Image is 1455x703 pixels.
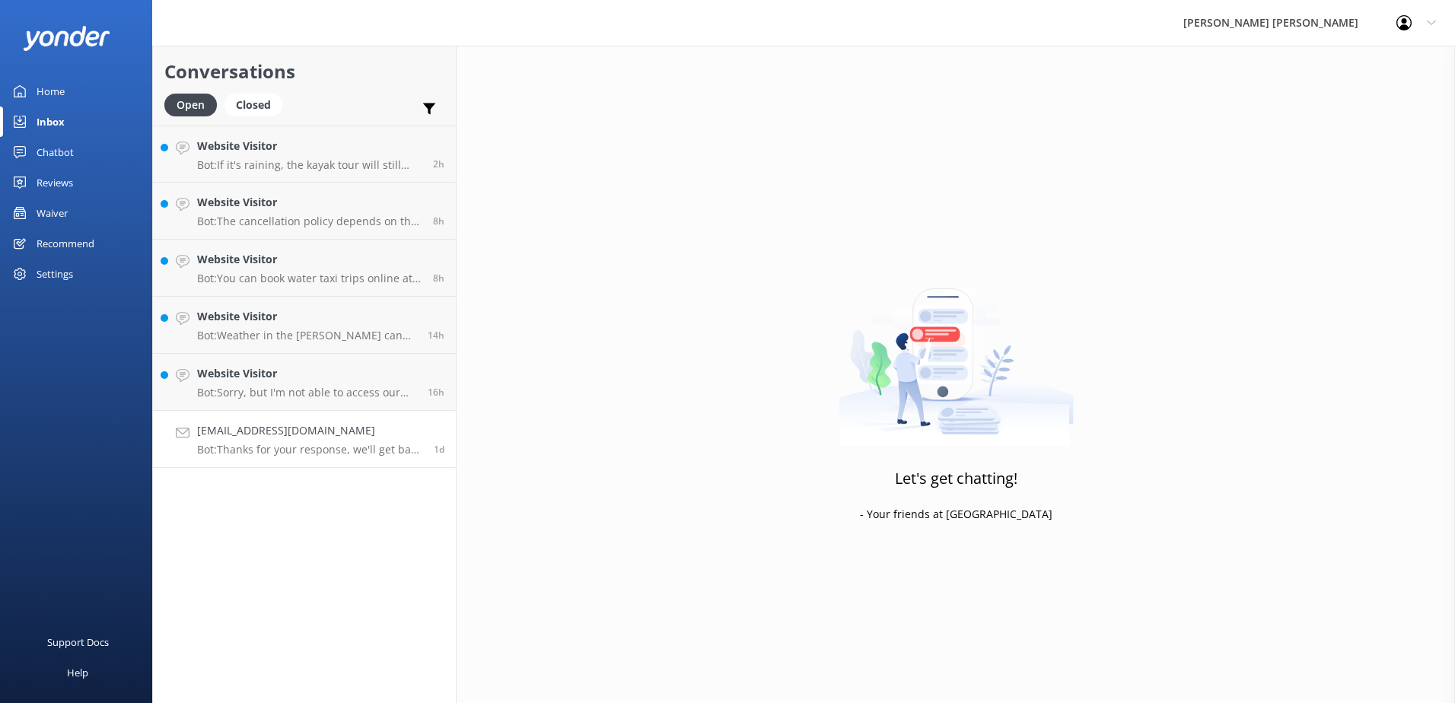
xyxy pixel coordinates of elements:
[37,167,73,198] div: Reviews
[197,365,416,382] h4: Website Visitor
[23,26,110,51] img: yonder-white-logo.png
[428,386,444,399] span: Sep 20 2025 05:30pm (UTC +12:00) Pacific/Auckland
[37,259,73,289] div: Settings
[153,126,456,183] a: Website VisitorBot:If it's raining, the kayak tour will still proceed as rain doesn't stop the fu...
[47,627,109,657] div: Support Docs
[153,354,456,411] a: Website VisitorBot:Sorry, but I'm not able to access our real-time availability. You can check av...
[153,297,456,354] a: Website VisitorBot:Weather in the [PERSON_NAME] can be changeable and different in parts of the P...
[197,251,422,268] h4: Website Visitor
[197,215,422,228] p: Bot: The cancellation policy depends on the type of trip you are on. If your travel plans have be...
[433,215,444,227] span: Sep 21 2025 01:31am (UTC +12:00) Pacific/Auckland
[224,94,282,116] div: Closed
[197,422,422,439] h4: [EMAIL_ADDRESS][DOMAIN_NAME]
[164,57,444,86] h2: Conversations
[197,443,422,456] p: Bot: Thanks for your response, we'll get back to you as soon as we can during opening hours.
[164,94,217,116] div: Open
[433,157,444,170] span: Sep 21 2025 07:31am (UTC +12:00) Pacific/Auckland
[433,272,444,285] span: Sep 21 2025 12:55am (UTC +12:00) Pacific/Auckland
[197,308,416,325] h4: Website Visitor
[224,96,290,113] a: Closed
[37,137,74,167] div: Chatbot
[434,443,444,456] span: Sep 19 2025 07:35pm (UTC +12:00) Pacific/Auckland
[37,107,65,137] div: Inbox
[37,76,65,107] div: Home
[164,96,224,113] a: Open
[860,506,1052,523] p: - Your friends at [GEOGRAPHIC_DATA]
[197,386,416,399] p: Bot: Sorry, but I'm not able to access our real-time availability. You can check availability by ...
[153,240,456,297] a: Website VisitorBot:You can book water taxi trips online at [URL][DOMAIN_NAME]. However, there is ...
[197,272,422,285] p: Bot: You can book water taxi trips online at [URL][DOMAIN_NAME]. However, there is no information...
[197,194,422,211] h4: Website Visitor
[67,657,88,688] div: Help
[197,158,422,172] p: Bot: If it's raining, the kayak tour will still proceed as rain doesn't stop the fun. However, st...
[153,411,456,468] a: [EMAIL_ADDRESS][DOMAIN_NAME]Bot:Thanks for your response, we'll get back to you as soon as we can...
[197,329,416,342] p: Bot: Weather in the [PERSON_NAME] can be changeable and different in parts of the Park. For an up...
[895,466,1017,491] h3: Let's get chatting!
[37,228,94,259] div: Recommend
[197,138,422,154] h4: Website Visitor
[839,256,1074,447] img: artwork of a man stealing a conversation from at giant smartphone
[428,329,444,342] span: Sep 20 2025 07:24pm (UTC +12:00) Pacific/Auckland
[37,198,68,228] div: Waiver
[153,183,456,240] a: Website VisitorBot:The cancellation policy depends on the type of trip you are on. If your travel...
